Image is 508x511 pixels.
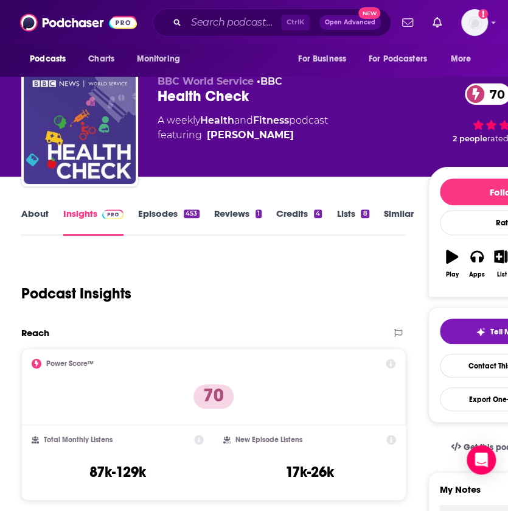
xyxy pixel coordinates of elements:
[453,134,487,143] span: 2 people
[153,9,391,37] div: Search podcasts, credits, & more...
[290,48,361,71] button: open menu
[336,208,369,236] a: Lists8
[80,48,122,71] a: Charts
[497,271,507,278] div: List
[158,128,328,143] span: featuring
[369,51,427,68] span: For Podcasters
[128,48,195,71] button: open menu
[44,435,113,444] h2: Total Monthly Listens
[46,359,94,368] h2: Power Score™
[200,115,234,126] a: Health
[158,113,328,143] div: A weekly podcast
[476,327,485,337] img: tell me why sparkle
[361,48,445,71] button: open menu
[21,208,49,236] a: About
[451,51,471,68] span: More
[21,284,131,303] h1: Podcast Insights
[21,327,49,339] h2: Reach
[319,15,381,30] button: Open AdvancedNew
[186,13,281,32] input: Search podcasts, credits, & more...
[461,9,488,36] button: Show profile menu
[298,51,346,68] span: For Business
[464,242,489,286] button: Apps
[446,271,459,278] div: Play
[20,11,137,34] img: Podchaser - Follow, Share and Rate Podcasts
[397,12,418,33] a: Show notifications dropdown
[234,115,253,126] span: and
[314,210,322,218] div: 4
[440,242,465,286] button: Play
[260,76,282,87] a: BBC
[257,76,282,87] span: •
[428,12,447,33] a: Show notifications dropdown
[461,9,488,36] img: User Profile
[478,9,488,19] svg: Add a profile image
[30,51,66,68] span: Podcasts
[467,445,496,474] div: Open Intercom Messenger
[361,210,369,218] div: 8
[136,51,179,68] span: Monitoring
[281,15,310,30] span: Ctrl K
[89,463,146,481] h3: 87k-129k
[102,210,124,219] img: Podchaser Pro
[138,208,199,236] a: Episodes453
[285,463,334,481] h3: 17k-26k
[461,9,488,36] span: Logged in as WE_Broadcast
[88,51,114,68] span: Charts
[325,19,375,26] span: Open Advanced
[63,208,124,236] a: InsightsPodchaser Pro
[214,208,262,236] a: Reviews1
[276,208,322,236] a: Credits4
[442,48,487,71] button: open menu
[256,210,262,218] div: 1
[358,7,380,19] span: New
[384,208,414,236] a: Similar
[158,76,254,87] span: BBC World Service
[469,271,485,278] div: Apps
[184,210,199,218] div: 453
[24,72,136,184] img: Health Check
[235,435,302,444] h2: New Episode Listens
[193,384,234,409] p: 70
[207,128,294,143] a: Claudia Hammond
[21,48,82,71] button: open menu
[253,115,289,126] a: Fitness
